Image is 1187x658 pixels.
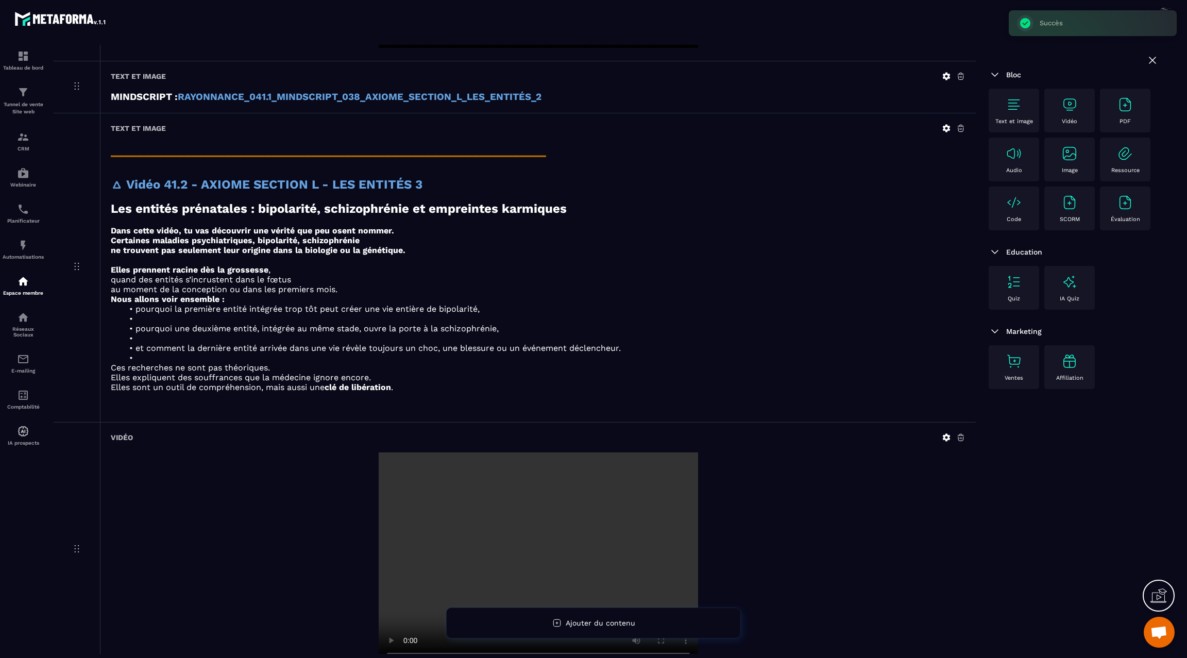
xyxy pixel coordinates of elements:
p: Text et image [995,118,1033,125]
strong: Elles prennent racine dès la grossesse [111,265,268,275]
p: Ventes [1005,375,1023,381]
img: text-image no-wra [1006,274,1022,290]
p: SCORM [1060,216,1080,223]
img: arrow-down [989,325,1001,338]
img: automations [17,425,29,437]
span: Marketing [1006,327,1042,335]
img: automations [17,167,29,179]
p: Comptabilité [3,404,44,410]
img: social-network [17,311,29,324]
a: accountantaccountantComptabilité [3,381,44,417]
span: et comment la dernière entité arrivée dans une vie révèle toujours un choc, une blessure ou un év... [135,343,621,353]
span: au moment de la conception ou dans les premiers mois. [111,284,337,294]
img: text-image [1061,353,1078,369]
p: Affiliation [1056,375,1083,381]
p: Tunnel de vente Site web [3,101,44,115]
p: Ressource [1111,167,1140,174]
a: formationformationTableau de bord [3,42,44,78]
img: scheduler [17,203,29,215]
p: IA prospects [3,440,44,446]
strong: Dans cette vidéo, tu vas découvrir une vérité que peu osent nommer. [111,226,394,235]
strong: MINDSCRIPT : [111,91,178,103]
h6: Vidéo [111,433,133,442]
img: automations [17,239,29,251]
strong: clé de libération [325,382,391,392]
span: quand des entités s’incrustent dans le fœtus [111,275,291,284]
p: Évaluation [1111,216,1140,223]
span: Ajouter du contenu [566,619,635,627]
span: Elles expliquent des souffrances que la médecine ignore encore. [111,373,371,382]
img: text-image no-wra [1006,96,1022,113]
img: text-image no-wra [1006,194,1022,211]
p: Audio [1006,167,1022,174]
img: formation [17,50,29,62]
p: Réseaux Sociaux [3,326,44,338]
img: formation [17,86,29,98]
a: automationsautomationsWebinaire [3,159,44,195]
p: Tableau de bord [3,65,44,71]
p: Automatisations [3,254,44,260]
img: text-image no-wra [1006,353,1022,369]
span: pourquoi la première entité intégrée trop tôt peut créer une vie entière de bipolarité, [135,304,480,314]
img: automations [17,275,29,288]
h6: Text et image [111,72,166,80]
h6: Text et image [111,124,166,132]
p: Quiz [1008,295,1020,302]
a: automationsautomationsEspace membre [3,267,44,303]
a: formationformationCRM [3,123,44,159]
strong: _________________________________________________________________ [111,143,546,158]
p: IA Quiz [1060,295,1079,302]
strong: ne trouvent pas seulement leur origine dans la biologie ou la génétique. [111,245,405,255]
img: text-image [1061,274,1078,290]
strong: Nous allons voir ensemble : [111,294,225,304]
strong: Certaines maladies psychiatriques, bipolarité, schizophrénie [111,235,360,245]
p: Image [1062,167,1078,174]
a: formationformationTunnel de vente Site web [3,78,44,123]
a: emailemailE-mailing [3,345,44,381]
div: Ouvrir le chat [1144,617,1175,648]
span: , [268,265,270,275]
p: E-mailing [3,368,44,374]
p: Espace membre [3,290,44,296]
span: Ces recherches ne sont pas théoriques. [111,363,270,373]
span: . [391,382,393,392]
img: text-image no-wra [1006,145,1022,162]
span: Bloc [1006,71,1021,79]
img: arrow-down [989,246,1001,258]
img: text-image no-wra [1117,145,1133,162]
img: arrow-down [989,69,1001,81]
img: text-image no-wra [1061,96,1078,113]
span: Elles sont un outil de compréhension, mais aussi une [111,382,325,392]
span: Education [1006,248,1042,256]
span: pourquoi une deuxième entité, intégrée au même stade, ouvre la porte à la schizophrénie, [135,324,499,333]
img: email [17,353,29,365]
img: logo [14,9,107,28]
a: automationsautomationsAutomatisations [3,231,44,267]
p: CRM [3,146,44,151]
p: Webinaire [3,182,44,188]
p: Code [1007,216,1021,223]
a: RAYONNANCE_041.1_MINDSCRIPT_038_AXIOME_SECTION_L_LES_ENTITÉS_2 [178,91,541,103]
img: text-image no-wra [1061,194,1078,211]
strong: Les entités prénatales : bipolarité, schizophrénie et empreintes karmiques [111,201,567,216]
p: PDF [1120,118,1131,125]
img: text-image no-wra [1117,96,1133,113]
a: schedulerschedulerPlanificateur [3,195,44,231]
p: Vidéo [1062,118,1077,125]
img: formation [17,131,29,143]
img: text-image no-wra [1117,194,1133,211]
strong: 🜂 Vidéo 41.2 - AXIOME SECTION L - LES ENTITÉS 3 [111,177,422,192]
a: social-networksocial-networkRéseaux Sociaux [3,303,44,345]
p: Planificateur [3,218,44,224]
img: accountant [17,389,29,401]
img: text-image no-wra [1061,145,1078,162]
